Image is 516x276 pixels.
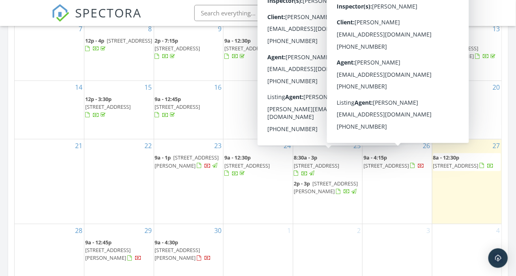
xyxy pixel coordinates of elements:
[294,180,310,187] span: 2p - 3p
[224,36,292,62] a: 9a - 12:30p [STREET_ADDRESS]
[491,139,502,152] a: Go to September 27, 2025
[495,224,502,237] a: Go to October 4, 2025
[286,224,293,237] a: Go to October 1, 2025
[294,154,318,161] span: 8:30a - 3p
[282,22,293,35] a: Go to September 10, 2025
[433,153,501,170] a: 8a - 12:30p [STREET_ADDRESS]
[224,37,270,60] a: 9a - 12:30p [STREET_ADDRESS]
[363,37,428,52] span: [STREET_ADDRESS][PERSON_NAME]
[294,179,362,196] a: 2p - 3p [STREET_ADDRESS][PERSON_NAME]
[75,4,142,21] span: SPECTORA
[294,153,362,179] a: 8:30a - 3p [STREET_ADDRESS]
[155,246,200,261] span: [STREET_ADDRESS][PERSON_NAME]
[282,139,293,152] a: Go to September 24, 2025
[491,22,502,35] a: Go to September 13, 2025
[85,238,153,263] a: 9a - 12:45p [STREET_ADDRESS][PERSON_NAME]
[224,22,293,80] td: Go to September 10, 2025
[155,37,200,60] a: 2p - 7:15p [STREET_ADDRESS]
[84,22,154,80] td: Go to September 8, 2025
[155,95,223,120] a: 9a - 12:45p [STREET_ADDRESS]
[143,224,154,237] a: Go to September 29, 2025
[154,81,224,139] td: Go to September 16, 2025
[155,103,200,110] span: [STREET_ADDRESS]
[294,180,358,195] a: 2p - 3p [STREET_ADDRESS][PERSON_NAME]
[352,22,362,35] a: Go to September 11, 2025
[433,154,460,161] span: 8a - 12:30p
[425,224,432,237] a: Go to October 3, 2025
[352,139,362,152] a: Go to September 25, 2025
[224,81,293,139] td: Go to September 17, 2025
[155,37,178,44] span: 2p - 7:15p
[294,45,340,60] span: [STREET_ADDRESS][PERSON_NAME]
[433,37,460,44] span: 9a - 12:30p
[488,248,508,268] div: Open Intercom Messenger
[194,5,357,21] input: Search everything...
[294,37,358,60] a: 9a - 4:15p [STREET_ADDRESS][PERSON_NAME]
[85,37,104,44] span: 12p - 4p
[73,139,84,152] a: Go to September 21, 2025
[147,22,154,35] a: Go to September 8, 2025
[433,36,501,62] a: 9a - 12:30p [STREET_ADDRESS][PERSON_NAME]
[433,45,479,60] span: [STREET_ADDRESS][PERSON_NAME]
[85,239,142,261] a: 9a - 12:45p [STREET_ADDRESS][PERSON_NAME]
[85,103,131,110] span: [STREET_ADDRESS]
[216,22,223,35] a: Go to September 9, 2025
[85,246,131,261] span: [STREET_ADDRESS][PERSON_NAME]
[52,11,142,28] a: SPECTORA
[363,154,424,169] a: 9a - 4:15p [STREET_ADDRESS]
[15,81,84,139] td: Go to September 14, 2025
[155,238,223,263] a: 9a - 4:30p [STREET_ADDRESS][PERSON_NAME]
[294,154,340,177] a: 8:30a - 3p [STREET_ADDRESS]
[294,180,358,195] span: [STREET_ADDRESS][PERSON_NAME]
[85,95,112,103] span: 12p - 3:30p
[355,224,362,237] a: Go to October 2, 2025
[433,162,479,169] span: [STREET_ADDRESS]
[155,154,219,169] a: 9a - 1p [STREET_ADDRESS][PERSON_NAME]
[363,139,432,224] td: Go to September 26, 2025
[421,81,432,94] a: Go to September 19, 2025
[432,139,502,224] td: Go to September 27, 2025
[224,37,251,44] span: 9a - 12:30p
[421,139,432,152] a: Go to September 26, 2025
[155,153,223,170] a: 9a - 1p [STREET_ADDRESS][PERSON_NAME]
[294,162,340,169] span: [STREET_ADDRESS]
[213,139,223,152] a: Go to September 23, 2025
[84,139,154,224] td: Go to September 22, 2025
[155,95,200,118] a: 9a - 12:45p [STREET_ADDRESS]
[294,36,362,62] a: 9a - 4:15p [STREET_ADDRESS][PERSON_NAME]
[363,154,387,161] span: 9a - 4:15p
[15,139,84,224] td: Go to September 21, 2025
[432,81,502,139] td: Go to September 20, 2025
[433,154,494,169] a: 8a - 12:30p [STREET_ADDRESS]
[433,37,497,60] a: 9a - 12:30p [STREET_ADDRESS][PERSON_NAME]
[85,239,112,246] span: 9a - 12:45p
[432,22,502,80] td: Go to September 13, 2025
[363,37,380,44] span: 1p - 4p
[363,81,432,139] td: Go to September 19, 2025
[73,81,84,94] a: Go to September 14, 2025
[421,22,432,35] a: Go to September 12, 2025
[155,239,178,246] span: 9a - 4:30p
[155,95,181,103] span: 9a - 12:45p
[143,139,154,152] a: Go to September 22, 2025
[224,154,251,161] span: 9a - 12:30p
[363,36,431,54] a: 1p - 4p [STREET_ADDRESS][PERSON_NAME]
[107,37,152,44] span: [STREET_ADDRESS]
[85,36,153,54] a: 12p - 4p [STREET_ADDRESS]
[85,95,153,120] a: 12p - 3:30p [STREET_ADDRESS]
[155,154,171,161] span: 9a - 1p
[154,139,224,224] td: Go to September 23, 2025
[84,81,154,139] td: Go to September 15, 2025
[386,13,459,21] div: Express Inspections LLC
[85,37,152,52] a: 12p - 4p [STREET_ADDRESS]
[213,81,223,94] a: Go to September 16, 2025
[85,95,131,118] a: 12p - 3:30p [STREET_ADDRESS]
[224,153,292,179] a: 9a - 12:30p [STREET_ADDRESS]
[491,81,502,94] a: Go to September 20, 2025
[15,22,84,80] td: Go to September 7, 2025
[224,139,293,224] td: Go to September 24, 2025
[293,22,363,80] td: Go to September 11, 2025
[224,154,270,177] a: 9a - 12:30p [STREET_ADDRESS]
[363,37,428,52] a: 1p - 4p [STREET_ADDRESS][PERSON_NAME]
[155,154,219,169] span: [STREET_ADDRESS][PERSON_NAME]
